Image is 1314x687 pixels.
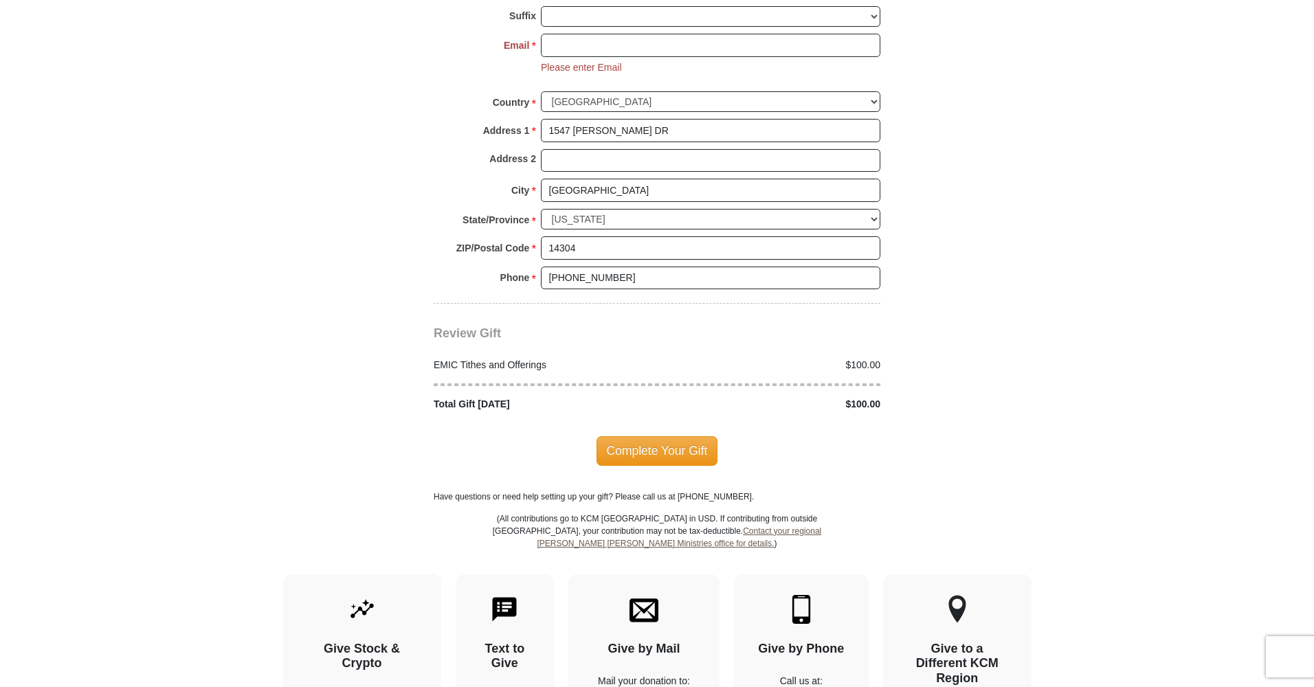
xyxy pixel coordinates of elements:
[492,513,822,574] p: (All contributions go to KCM [GEOGRAPHIC_DATA] in USD. If contributing from outside [GEOGRAPHIC_D...
[483,121,530,140] strong: Address 1
[511,181,529,200] strong: City
[490,595,519,624] img: text-to-give.svg
[493,93,530,112] strong: Country
[427,358,658,372] div: EMIC Tithes and Offerings
[504,36,529,55] strong: Email
[500,268,530,287] strong: Phone
[541,60,622,75] li: Please enter Email
[489,149,536,168] strong: Address 2
[509,6,536,25] strong: Suffix
[348,595,377,624] img: give-by-stock.svg
[657,397,888,412] div: $100.00
[434,491,880,503] p: Have questions or need help setting up your gift? Please call us at [PHONE_NUMBER].
[463,210,529,229] strong: State/Province
[758,642,845,657] h4: Give by Phone
[630,595,658,624] img: envelope.svg
[907,642,1007,686] h4: Give to a Different KCM Region
[427,397,658,412] div: Total Gift [DATE]
[434,326,501,340] span: Review Gift
[592,642,695,657] h4: Give by Mail
[480,642,531,671] h4: Text to Give
[948,595,967,624] img: other-region
[307,642,417,671] h4: Give Stock & Crypto
[787,595,816,624] img: mobile.svg
[597,436,718,465] span: Complete Your Gift
[456,238,530,258] strong: ZIP/Postal Code
[537,526,821,548] a: Contact your regional [PERSON_NAME] [PERSON_NAME] Ministries office for details.
[657,358,888,372] div: $100.00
